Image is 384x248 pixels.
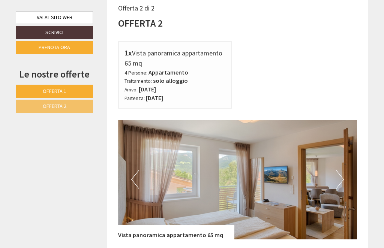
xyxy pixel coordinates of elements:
[16,11,93,24] a: Vai al sito web
[336,170,344,189] button: Next
[16,67,93,81] div: Le nostre offerte
[146,94,163,102] b: [DATE]
[148,69,188,76] b: Appartamento
[118,225,234,239] div: Vista panoramica appartamento 65 mq
[124,87,138,93] small: Arrivo:
[124,48,132,57] b: 1x
[118,4,154,12] span: Offerta 2 di 2
[124,70,147,76] small: 4 Persone:
[139,85,156,93] b: [DATE]
[205,197,239,211] button: Invia
[16,41,93,54] a: Prenota ora
[124,48,226,68] div: Vista panoramica appartamento 65 mq
[124,95,145,102] small: Partenza:
[12,22,111,28] div: Appartements [PERSON_NAME]
[118,120,357,239] img: image
[131,170,139,189] button: Previous
[43,103,66,109] span: Offerta 2
[106,6,133,19] div: [DATE]
[118,16,163,30] div: Offerta 2
[153,77,188,84] b: solo alloggio
[16,26,93,39] a: Scrivici
[124,78,152,84] small: Trattamento:
[6,21,114,43] div: Buon giorno, come possiamo aiutarla?
[43,88,66,94] span: Offerta 1
[12,37,111,42] small: 12:52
